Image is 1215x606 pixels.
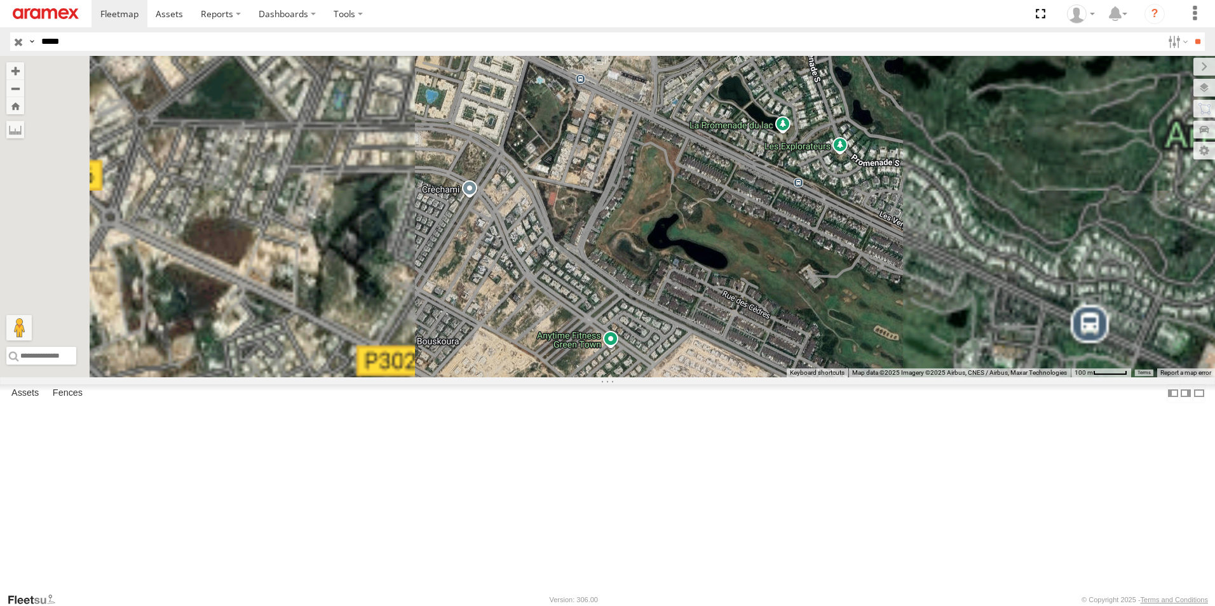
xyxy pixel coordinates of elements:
[1160,369,1211,376] a: Report a map error
[1179,384,1192,403] label: Dock Summary Table to the Right
[852,369,1067,376] span: Map data ©2025 Imagery ©2025 Airbus, CNES / Airbus, Maxar Technologies
[7,593,65,606] a: Visit our Website
[6,79,24,97] button: Zoom out
[1167,384,1179,403] label: Dock Summary Table to the Left
[1193,142,1215,159] label: Map Settings
[46,384,89,402] label: Fences
[5,384,45,402] label: Assets
[1193,384,1205,403] label: Hide Summary Table
[1071,368,1131,377] button: Map Scale: 100 m per 50 pixels
[790,368,845,377] button: Keyboard shortcuts
[6,315,32,340] button: Drag Pegman onto the map to open Street View
[1082,596,1208,603] div: © Copyright 2025 -
[6,97,24,114] button: Zoom Home
[1141,596,1208,603] a: Terms and Conditions
[1137,370,1151,375] a: Terms (opens in new tab)
[1062,4,1099,24] div: Emad Mabrouk
[1163,32,1190,51] label: Search Filter Options
[13,8,79,19] img: aramex-logo.svg
[1075,369,1093,376] span: 100 m
[6,62,24,79] button: Zoom in
[6,121,24,138] label: Measure
[550,596,598,603] div: Version: 306.00
[1144,4,1165,24] i: ?
[27,32,37,51] label: Search Query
